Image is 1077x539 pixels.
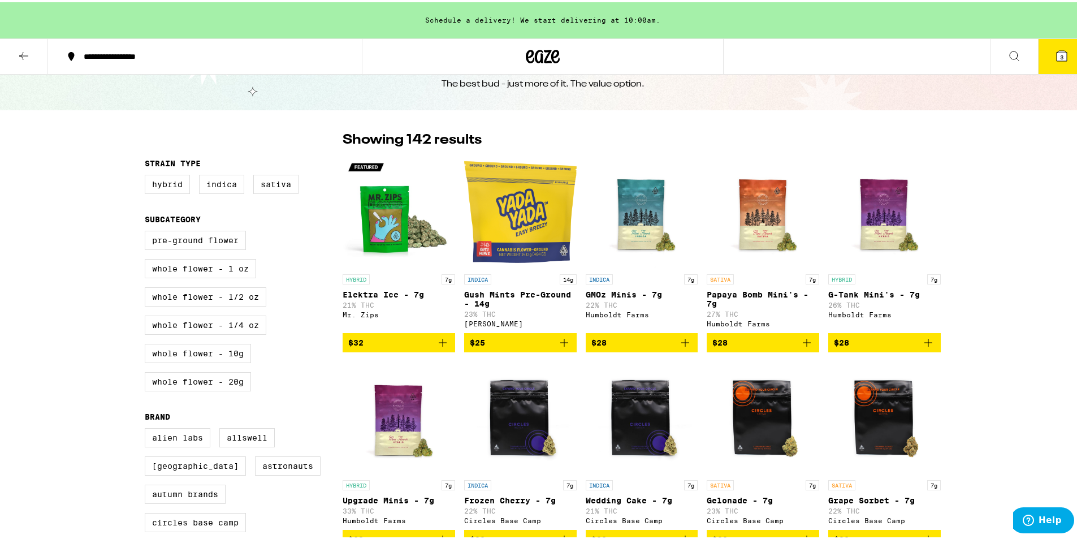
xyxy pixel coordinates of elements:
[343,272,370,282] p: HYBRID
[343,505,455,512] p: 33% THC
[343,478,370,488] p: HYBRID
[464,288,577,306] p: Gush Mints Pre-Ground - 14g
[927,272,941,282] p: 7g
[586,288,698,297] p: GMOz Minis - 7g
[828,359,941,528] a: Open page for Grape Sorbet - 7g from Circles Base Camp
[343,153,455,266] img: Mr. Zips - Elektra Ice - 7g
[464,331,577,350] button: Add to bag
[343,359,455,472] img: Humboldt Farms - Upgrade Minis - 7g
[828,153,941,266] img: Humboldt Farms - G-Tank Mini's - 7g
[806,272,819,282] p: 7g
[828,494,941,503] p: Grape Sorbet - 7g
[586,359,698,528] a: Open page for Wedding Cake - 7g from Circles Base Camp
[145,313,266,333] label: Whole Flower - 1/4 oz
[255,454,321,473] label: Astronauts
[464,153,577,266] img: Yada Yada - Gush Mints Pre-Ground - 14g
[828,515,941,522] div: Circles Base Camp
[145,426,210,445] label: Alien Labs
[464,153,577,331] a: Open page for Gush Mints Pre-Ground - 14g from Yada Yada
[442,478,455,488] p: 7g
[586,272,613,282] p: INDICA
[707,494,819,503] p: Gelonade - 7g
[145,157,201,166] legend: Strain Type
[145,228,246,248] label: Pre-ground Flower
[145,173,190,192] label: Hybrid
[145,342,251,361] label: Whole Flower - 10g
[707,272,734,282] p: SATIVA
[586,359,698,472] img: Circles Base Camp - Wedding Cake - 7g
[591,336,607,345] span: $28
[707,331,819,350] button: Add to bag
[828,153,941,331] a: Open page for G-Tank Mini's - 7g from Humboldt Farms
[707,308,819,316] p: 27% THC
[464,505,577,512] p: 22% THC
[927,478,941,488] p: 7g
[586,153,698,331] a: Open page for GMOz Minis - 7g from Humboldt Farms
[586,299,698,307] p: 22% THC
[145,410,170,419] legend: Brand
[464,515,577,522] div: Circles Base Camp
[145,370,251,389] label: Whole Flower - 20g
[828,309,941,316] div: Humboldt Farms
[343,128,482,148] p: Showing 142 results
[586,494,698,503] p: Wedding Cake - 7g
[560,272,577,282] p: 14g
[464,359,577,528] a: Open page for Frozen Cherry - 7g from Circles Base Camp
[343,494,455,503] p: Upgrade Minis - 7g
[828,505,941,512] p: 22% THC
[586,331,698,350] button: Add to bag
[343,515,455,522] div: Humboldt Farms
[1013,505,1074,533] iframe: Opens a widget where you can find more information
[464,478,491,488] p: INDICA
[464,359,577,472] img: Circles Base Camp - Frozen Cherry - 7g
[343,299,455,307] p: 21% THC
[707,359,819,528] a: Open page for Gelonade - 7g from Circles Base Camp
[464,308,577,316] p: 23% THC
[145,454,246,473] label: [GEOGRAPHIC_DATA]
[684,478,698,488] p: 7g
[828,478,855,488] p: SATIVA
[828,299,941,307] p: 26% THC
[828,288,941,297] p: G-Tank Mini's - 7g
[586,515,698,522] div: Circles Base Camp
[199,173,244,192] label: Indica
[343,288,455,297] p: Elektra Ice - 7g
[707,153,819,266] img: Humboldt Farms - Papaya Bomb Mini's - 7g
[145,482,226,502] label: Autumn Brands
[464,494,577,503] p: Frozen Cherry - 7g
[442,76,645,88] div: The best bud - just more of it. The value option.
[442,272,455,282] p: 7g
[343,359,455,528] a: Open page for Upgrade Minis - 7g from Humboldt Farms
[586,505,698,512] p: 21% THC
[145,285,266,304] label: Whole Flower - 1/2 oz
[806,478,819,488] p: 7g
[586,478,613,488] p: INDICA
[586,309,698,316] div: Humboldt Farms
[707,515,819,522] div: Circles Base Camp
[707,153,819,331] a: Open page for Papaya Bomb Mini's - 7g from Humboldt Farms
[470,336,485,345] span: $25
[464,272,491,282] p: INDICA
[343,153,455,331] a: Open page for Elektra Ice - 7g from Mr. Zips
[145,511,246,530] label: Circles Base Camp
[707,288,819,306] p: Papaya Bomb Mini's - 7g
[348,336,364,345] span: $32
[145,257,256,276] label: Whole Flower - 1 oz
[828,359,941,472] img: Circles Base Camp - Grape Sorbet - 7g
[343,331,455,350] button: Add to bag
[828,272,855,282] p: HYBRID
[707,359,819,472] img: Circles Base Camp - Gelonade - 7g
[707,318,819,325] div: Humboldt Farms
[219,426,275,445] label: Allswell
[563,478,577,488] p: 7g
[343,309,455,316] div: Mr. Zips
[834,336,849,345] span: $28
[707,505,819,512] p: 23% THC
[464,318,577,325] div: [PERSON_NAME]
[1060,51,1063,58] span: 3
[712,336,728,345] span: $28
[828,331,941,350] button: Add to bag
[145,213,201,222] legend: Subcategory
[707,478,734,488] p: SATIVA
